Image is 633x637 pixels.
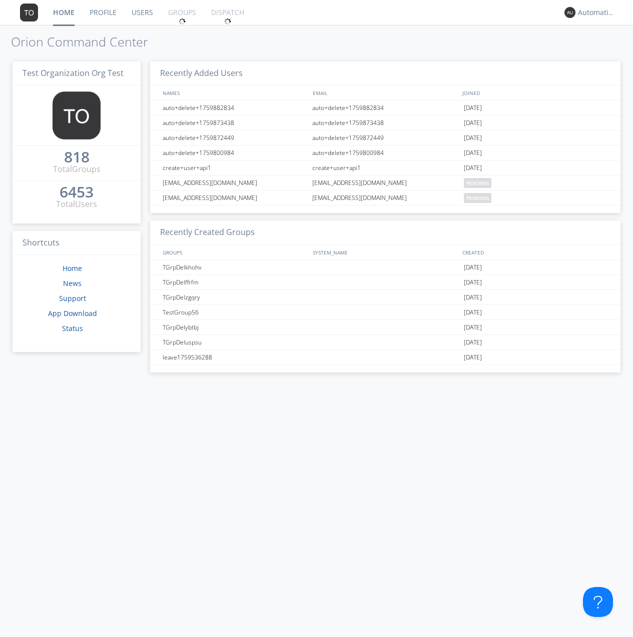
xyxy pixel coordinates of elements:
span: [DATE] [464,100,482,115]
a: App Download [48,308,97,318]
div: NAMES [160,85,307,100]
span: [DATE] [464,320,482,335]
div: auto+delete+1759882834 [160,100,309,115]
span: [DATE] [464,115,482,130]
a: TGrpDelkhohv[DATE] [150,260,620,275]
span: [DATE] [464,335,482,350]
div: auto+delete+1759872449 [310,130,461,145]
div: TGrpDelzgqry [160,290,309,304]
div: TGrpDelkhohv [160,260,309,274]
span: [DATE] [464,160,482,175]
img: 373638.png [564,7,575,18]
div: auto+delete+1759873438 [310,115,461,130]
div: auto+delete+1759882834 [310,100,461,115]
a: TGrpDelffrfm[DATE] [150,275,620,290]
a: auto+delete+1759882834auto+delete+1759882834[DATE] [150,100,620,115]
div: [EMAIL_ADDRESS][DOMAIN_NAME] [160,190,309,205]
a: auto+delete+1759872449auto+delete+1759872449[DATE] [150,130,620,145]
a: auto+delete+1759800984auto+delete+1759800984[DATE] [150,145,620,160]
div: 818 [64,152,90,162]
a: News [63,278,82,288]
a: [EMAIL_ADDRESS][DOMAIN_NAME][EMAIL_ADDRESS][DOMAIN_NAME]pending [150,175,620,190]
div: 6453 [60,187,94,197]
h3: Recently Added Users [150,61,620,86]
a: 818 [64,152,90,163]
div: SYSTEM_NAME [310,245,460,259]
div: TGrpDelybtbj [160,320,309,334]
div: JOINED [460,85,610,100]
img: spin.svg [224,18,231,25]
div: Total Users [56,198,97,210]
span: [DATE] [464,145,482,160]
div: auto+delete+1759873438 [160,115,309,130]
a: TGrpDelybtbj[DATE] [150,320,620,335]
div: [EMAIL_ADDRESS][DOMAIN_NAME] [310,175,461,190]
div: TGrpDeluspsu [160,335,309,349]
span: [DATE] [464,290,482,305]
div: GROUPS [160,245,307,259]
div: Automation+0004 [578,7,615,17]
a: auto+delete+1759873438auto+delete+1759873438[DATE] [150,115,620,130]
span: [DATE] [464,130,482,145]
div: TestGroup56 [160,305,309,319]
div: EMAIL [310,85,460,100]
div: auto+delete+1759872449 [160,130,309,145]
div: create+user+api1 [310,160,461,175]
h3: Shortcuts [13,231,141,255]
iframe: Toggle Customer Support [583,587,613,617]
img: spin.svg [179,18,186,25]
a: create+user+api1create+user+api1[DATE] [150,160,620,175]
span: [DATE] [464,275,482,290]
span: [DATE] [464,350,482,365]
a: TGrpDelzgqry[DATE] [150,290,620,305]
div: CREATED [460,245,610,259]
a: Status [62,323,83,333]
div: [EMAIL_ADDRESS][DOMAIN_NAME] [310,190,461,205]
div: leave1759536288 [160,350,309,364]
a: TGrpDeluspsu[DATE] [150,335,620,350]
a: Support [59,293,86,303]
span: [DATE] [464,260,482,275]
span: [DATE] [464,305,482,320]
img: 373638.png [20,3,38,21]
div: auto+delete+1759800984 [310,145,461,160]
a: 6453 [60,187,94,198]
div: Total Groups [53,163,101,175]
a: TestGroup56[DATE] [150,305,620,320]
a: [EMAIL_ADDRESS][DOMAIN_NAME][EMAIL_ADDRESS][DOMAIN_NAME]pending [150,190,620,205]
h3: Recently Created Groups [150,220,620,245]
a: Home [63,263,82,273]
span: pending [464,193,491,203]
a: leave1759536288[DATE] [150,350,620,365]
div: TGrpDelffrfm [160,275,309,289]
span: Test Organization Org Test [23,67,124,78]
div: create+user+api1 [160,160,309,175]
img: 373638.png [53,91,101,139]
div: auto+delete+1759800984 [160,145,309,160]
span: pending [464,178,491,188]
div: [EMAIL_ADDRESS][DOMAIN_NAME] [160,175,309,190]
